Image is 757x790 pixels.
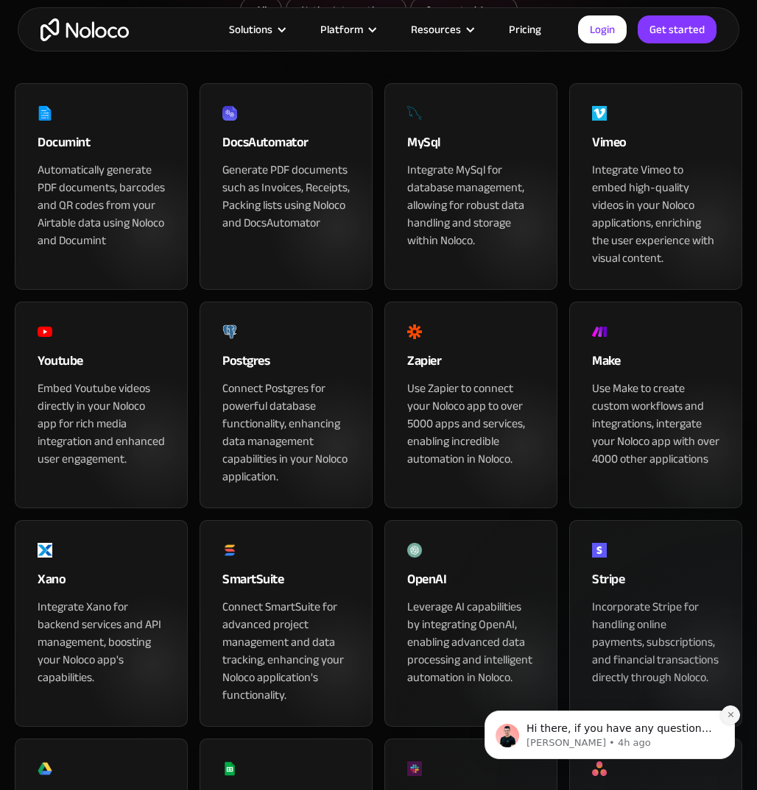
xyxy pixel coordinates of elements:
img: Profile image for Darragh [33,106,57,129]
p: Hi there, if you have any questions about our pricing, just let us know! [GEOGRAPHIC_DATA] [64,104,254,118]
div: Connect Postgres for powerful database functionality, enhancing data management capabilities in y... [222,380,350,485]
a: DocumintAutomatically generate PDF documents, barcodes and QR codes from your Airtable data using... [15,83,188,290]
div: Use Zapier to connect your Noloco app to over 5000 apps and services, enabling incredible automat... [407,380,535,468]
div: Resources [411,20,461,39]
button: Dismiss notification [258,88,278,107]
a: OpenAILeverage AI capabilities by integrating OpenAI, enabling advanced data processing and intel... [384,520,557,727]
a: Pricing [490,20,560,39]
a: Get started [638,15,716,43]
a: DocsAutomatorGenerate PDF documents such as Invoices, Receipts, Packing lists using Noloco and Do... [200,83,373,290]
iframe: Intercom notifications message [462,618,757,783]
div: Xano [38,569,165,598]
div: Documint [38,132,165,161]
div: Automatically generate PDF documents, barcodes and QR codes from your Airtable data using Noloco ... [38,161,165,249]
div: Embed Youtube videos directly in your Noloco app for rich media integration and enhanced user eng... [38,380,165,468]
div: Use Make to create custom workflows and integrations, intergate your Noloco app with over 4000 ot... [592,380,719,468]
div: OpenAI [407,569,535,598]
div: Incorporate Stripe for handling online payments, subscriptions, and financial transactions direct... [592,598,719,686]
a: Login [578,15,627,43]
div: MySql [407,132,535,161]
div: Platform [320,20,363,39]
a: ZapierUse Zapier to connect your Noloco app to over 5000 apps and services, enabling incredible a... [384,302,557,508]
a: XanoIntegrate Xano for backend services and API management, boosting your Noloco app's capabilities. [15,520,188,727]
p: Message from Darragh, sent 4h ago [64,118,254,132]
div: Platform [302,20,392,39]
div: Solutions [211,20,302,39]
div: DocsAutomator [222,132,350,161]
div: Zapier [407,350,535,380]
div: Generate PDF documents such as Invoices, Receipts, Packing lists using Noloco and DocsAutomator [222,161,350,232]
div: Postgres [222,350,350,380]
a: PostgresConnect Postgres for powerful database functionality, enhancing data management capabilit... [200,302,373,508]
a: StripeIncorporate Stripe for handling online payments, subscriptions, and financial transactions ... [569,520,742,727]
div: Integrate MySql for database management, allowing for robust data handling and storage within Nol... [407,161,535,249]
div: Integrate Xano for backend services and API management, boosting your Noloco app's capabilities. [38,598,165,686]
div: Solutions [229,20,272,39]
div: Stripe [592,569,719,598]
a: YoutubeEmbed Youtube videos directly in your Noloco app for rich media integration and enhanced u... [15,302,188,508]
div: Resources [392,20,490,39]
a: home [41,18,129,41]
div: Vimeo [592,132,719,161]
div: Connect SmartSuite for advanced project management and data tracking, enhancing your Noloco appli... [222,598,350,704]
a: MakeUse Make to create custom workflows and integrations, intergate your Noloco app with over 400... [569,302,742,508]
a: SmartSuiteConnect SmartSuite for advanced project management and data tracking, enhancing your No... [200,520,373,727]
div: Integrate Vimeo to embed high-quality videos in your Noloco applications, enriching the user expe... [592,161,719,267]
a: MySqlIntegrate MySql for database management, allowing for robust data handling and storage withi... [384,83,557,290]
div: message notification from Darragh, 4h ago. Hi there, if you have any questions about our pricing,... [22,93,272,141]
a: VimeoIntegrate Vimeo to embed high-quality videos in your Noloco applications, enriching the user... [569,83,742,290]
div: Leverage AI capabilities by integrating OpenAI, enabling advanced data processing and intelligent... [407,598,535,686]
div: Youtube [38,350,165,380]
div: SmartSuite [222,569,350,598]
div: Make [592,350,719,380]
